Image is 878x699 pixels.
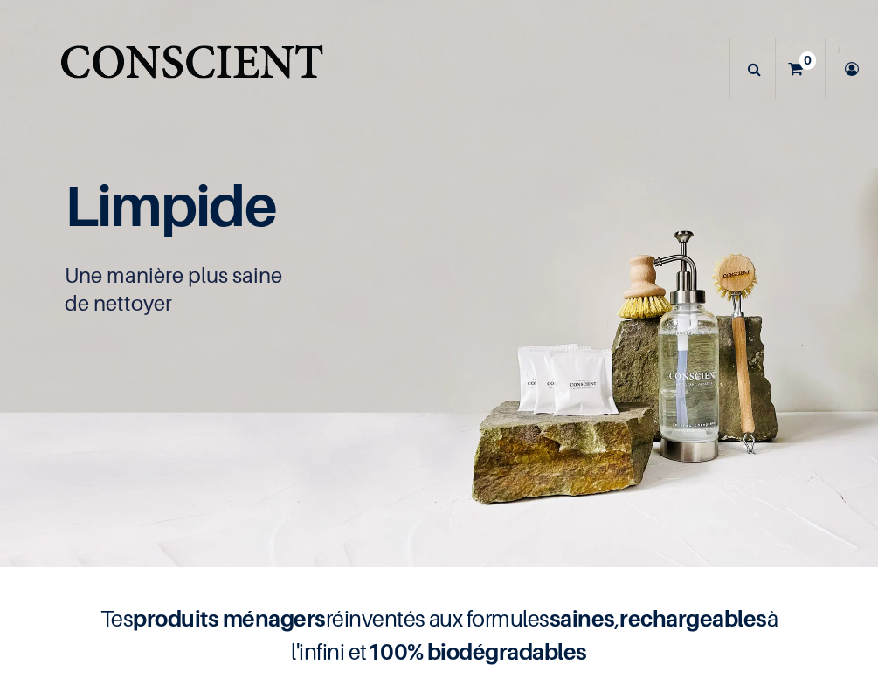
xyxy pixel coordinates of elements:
p: Une manière plus saine de nettoyer [65,262,633,318]
h4: Tes réinventés aux formules , à l'infini et [90,602,789,668]
b: produits ménagers [133,605,325,632]
img: Conscient [57,35,327,104]
a: 0 [776,38,825,99]
span: Limpide [65,171,275,239]
b: 100% biodégradables [367,638,587,665]
sup: 0 [799,51,816,69]
a: Logo of Conscient [57,35,327,104]
b: rechargeables [619,605,766,632]
b: saines [550,605,615,632]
